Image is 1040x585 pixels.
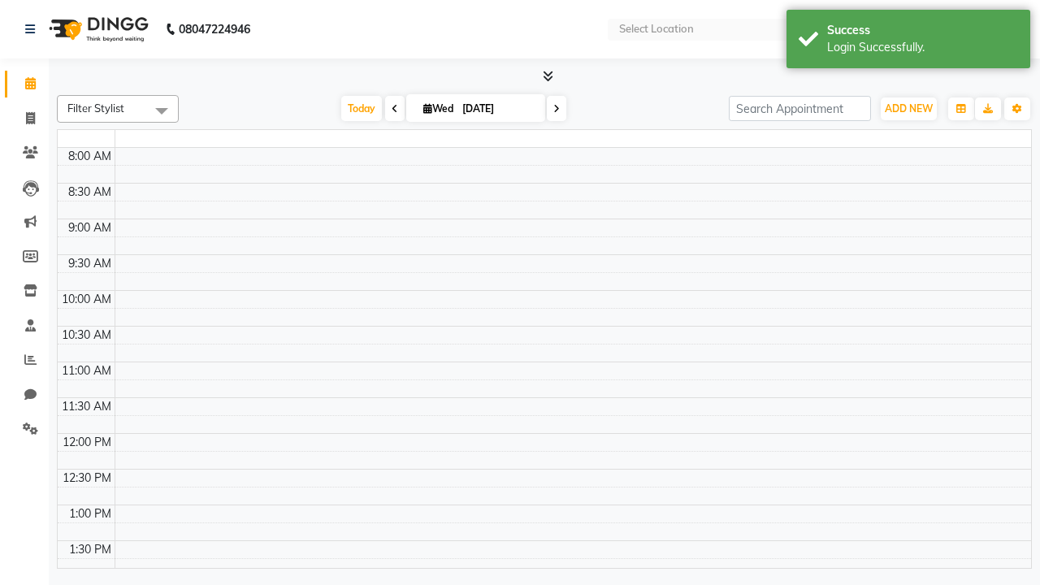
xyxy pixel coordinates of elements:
[59,470,115,487] div: 12:30 PM
[827,39,1018,56] div: Login Successfully.
[729,96,871,121] input: Search Appointment
[885,102,933,115] span: ADD NEW
[619,21,694,37] div: Select Location
[65,184,115,201] div: 8:30 AM
[66,541,115,558] div: 1:30 PM
[457,97,539,121] input: 2025-09-03
[179,6,250,52] b: 08047224946
[65,219,115,236] div: 9:00 AM
[341,96,382,121] span: Today
[65,255,115,272] div: 9:30 AM
[66,505,115,522] div: 1:00 PM
[419,102,457,115] span: Wed
[65,148,115,165] div: 8:00 AM
[41,6,153,52] img: logo
[67,102,124,115] span: Filter Stylist
[58,398,115,415] div: 11:30 AM
[881,97,937,120] button: ADD NEW
[827,22,1018,39] div: Success
[58,362,115,379] div: 11:00 AM
[59,434,115,451] div: 12:00 PM
[58,327,115,344] div: 10:30 AM
[58,291,115,308] div: 10:00 AM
